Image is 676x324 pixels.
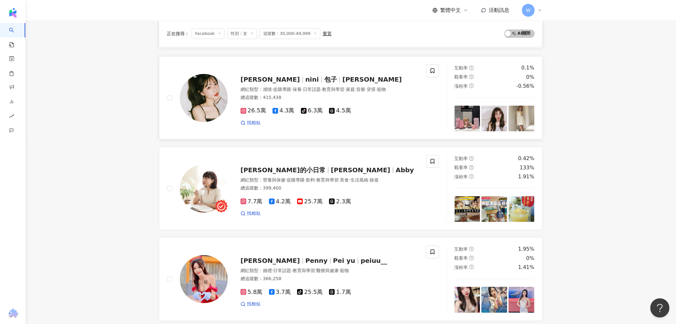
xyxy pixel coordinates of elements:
span: 3.7萬 [269,289,291,296]
img: post-image [481,106,507,132]
span: question-circle [469,256,474,260]
img: post-image [509,287,534,313]
span: 教育與學習 [316,177,339,182]
span: 旅遊 [370,177,379,182]
span: 日常話題 [273,268,291,273]
span: 性別：女 [227,28,257,39]
img: post-image [455,196,480,222]
span: Pei yu [333,257,355,264]
img: KOL Avatar [180,255,228,303]
span: 25.5萬 [297,289,323,296]
span: question-circle [469,174,474,179]
div: 總追蹤數 ： 366,258 [241,276,419,282]
span: · [272,87,273,92]
a: 找相似 [241,210,260,217]
span: · [315,268,316,273]
span: 飲料 [306,177,315,182]
span: 漲粉率 [455,84,468,89]
a: KOL Avatar[PERSON_NAME]的小日常[PERSON_NAME]Abby網紅類型：營養與保健·促購導購·飲料·教育與學習·美食·生活風格·旅遊總追蹤數：399,4007.7萬4.... [159,147,542,230]
span: 營養與保健 [263,177,285,182]
span: · [349,177,350,182]
span: 婚禮 [263,268,272,273]
span: question-circle [469,156,474,161]
div: 總追蹤數 ： 415,438 [241,94,419,101]
a: KOL Avatar[PERSON_NAME]nini包子[PERSON_NAME]網紅類型：感情·促購導購·保養·日常話題·教育與學習·家庭·音樂·穿搭·寵物總追蹤數：415,43826.5萬... [159,56,542,139]
div: 0% [526,255,534,262]
span: nini [305,76,319,83]
img: chrome extension [7,309,19,319]
span: Abby [396,166,414,174]
a: search [9,23,22,48]
span: 觀看率 [455,165,468,170]
span: 4.3萬 [273,107,295,114]
span: 促購導購 [287,177,304,182]
img: post-image [455,106,480,132]
img: post-image [481,196,507,222]
span: 繁體中文 [440,7,461,14]
span: question-circle [469,66,474,70]
span: 寵物 [377,87,386,92]
span: 7.7萬 [241,198,263,205]
span: 5.8萬 [241,289,263,296]
img: post-image [481,287,507,313]
img: KOL Avatar [180,165,228,213]
a: KOL Avatar[PERSON_NAME]PennyPei yupeiuu__網紅類型：婚禮·日常話題·教育與學習·醫療與健康·寵物總追蹤數：366,2585.8萬3.7萬25.5萬1.7萬... [159,238,542,320]
span: W [526,7,531,14]
div: -0.56% [516,83,534,90]
span: · [345,87,346,92]
div: 0.1% [521,64,534,71]
span: · [321,87,322,92]
span: 感情 [263,87,272,92]
span: 正在搜尋 ： [167,31,189,36]
span: question-circle [469,165,474,170]
span: 4.2萬 [269,198,291,205]
span: 音樂 [357,87,365,92]
span: 醫療與健康 [316,268,339,273]
span: 促購導購 [273,87,291,92]
div: 重置 [323,31,332,36]
span: 互動率 [455,247,468,252]
div: 網紅類型 ： [241,86,419,93]
span: 家庭 [346,87,355,92]
span: 美食 [340,177,349,182]
span: 觀看率 [455,255,468,261]
span: · [365,87,367,92]
div: 0% [526,74,534,81]
span: rise [9,110,14,124]
div: 網紅類型 ： [241,177,419,183]
span: 教育與學習 [293,268,315,273]
span: peiuu__ [361,257,387,264]
img: post-image [509,106,534,132]
span: · [304,177,306,182]
span: 找相似 [247,210,260,217]
span: 日常話題 [303,87,321,92]
span: 包子 [324,76,337,83]
a: 找相似 [241,120,260,126]
span: [PERSON_NAME]的小日常 [241,166,326,174]
img: post-image [509,196,534,222]
span: · [368,177,370,182]
span: question-circle [469,265,474,269]
span: · [272,268,273,273]
span: 漲粉率 [455,265,468,270]
div: 1.41% [518,264,534,271]
span: 找相似 [247,120,260,126]
span: 找相似 [247,301,260,307]
span: · [302,87,303,92]
span: 漲粉率 [455,174,468,179]
div: 1.95% [518,246,534,253]
div: 1.91% [518,173,534,180]
span: [PERSON_NAME] [241,76,300,83]
span: 觀看率 [455,74,468,79]
span: 1.7萬 [329,289,351,296]
span: [PERSON_NAME] [331,166,390,174]
img: post-image [455,287,480,313]
img: KOL Avatar [180,74,228,122]
span: · [339,177,340,182]
a: 找相似 [241,301,260,307]
span: · [285,177,287,182]
span: · [355,87,356,92]
div: 133% [520,164,534,171]
span: 追蹤數：30,000-49,999 [260,28,320,39]
iframe: Help Scout Beacon - Open [650,298,670,318]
